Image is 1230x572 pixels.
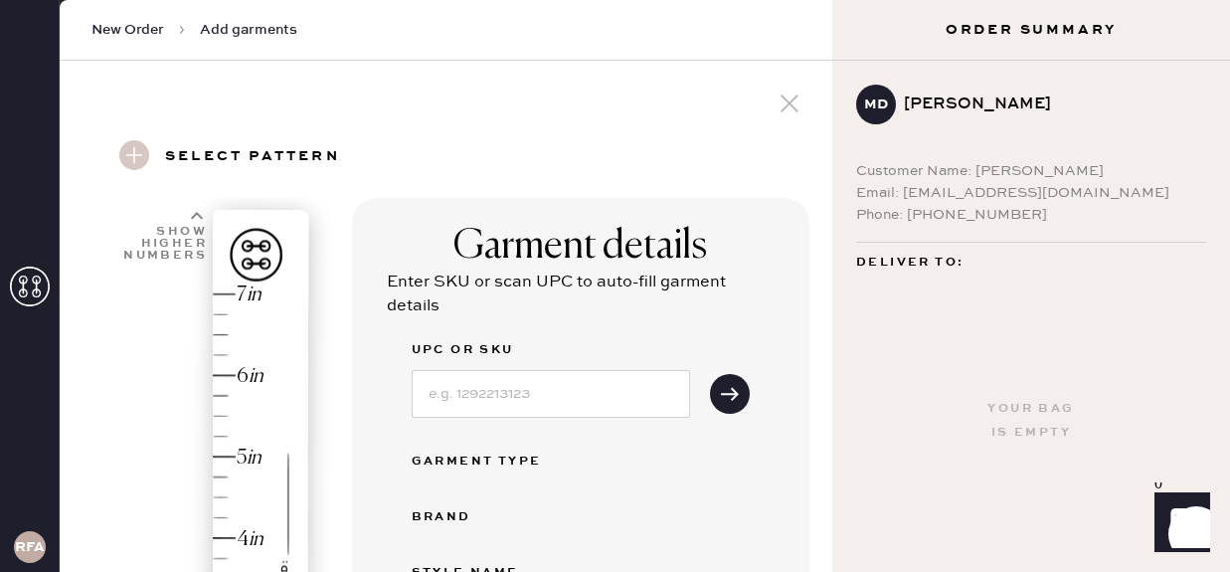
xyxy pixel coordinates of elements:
div: Customer Name: [PERSON_NAME] [856,160,1206,182]
span: Deliver to: [856,251,964,275]
input: e.g. 1292213123 [412,370,690,418]
h3: Select pattern [165,140,340,174]
div: 7 [237,282,247,308]
div: Phone: [PHONE_NUMBER] [856,204,1206,226]
div: Email: [EMAIL_ADDRESS][DOMAIN_NAME] [856,182,1206,204]
div: Garment Type [412,450,571,474]
div: Show higher numbers [121,226,207,262]
label: UPC or SKU [412,338,690,362]
div: in [247,282,262,308]
span: New Order [91,20,164,40]
div: Brand [412,505,571,529]
div: Your bag is empty [987,397,1074,445]
div: Enter SKU or scan UPC to auto-fill garment details [387,271,775,318]
h3: Order Summary [832,20,1230,40]
div: Garment details [453,223,707,271]
div: [PERSON_NAME] [904,93,1190,116]
h3: RFA [15,540,45,554]
iframe: Front Chat [1136,482,1221,568]
span: Add garments [200,20,297,40]
h3: MD [864,97,888,111]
